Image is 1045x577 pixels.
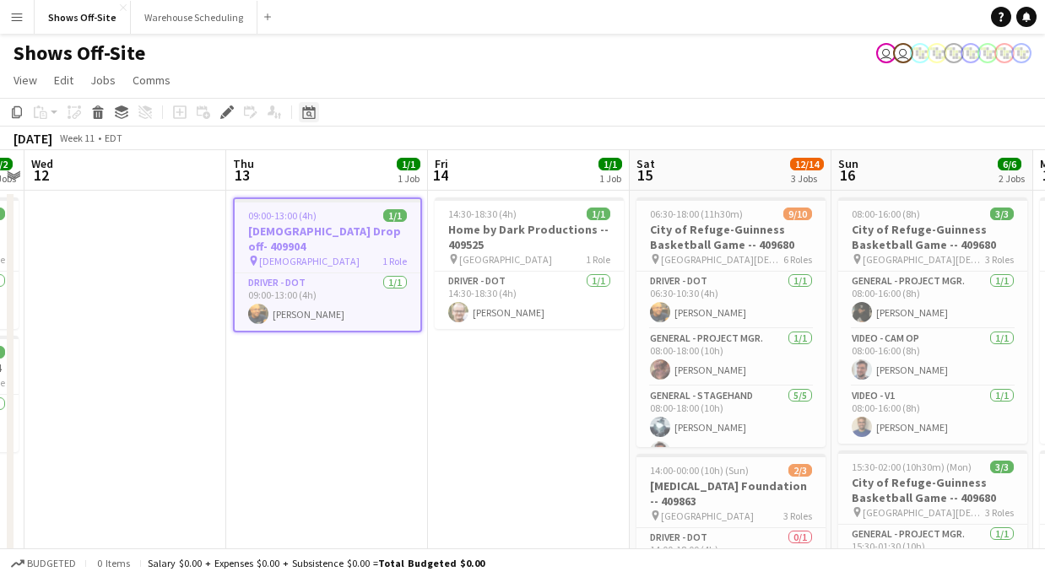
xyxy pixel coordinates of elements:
a: Comms [126,69,177,91]
span: 09:00-13:00 (4h) [248,209,317,222]
span: [GEOGRAPHIC_DATA] [661,510,754,522]
span: Comms [133,73,171,88]
span: 12/14 [790,158,824,170]
app-card-role: General - Stagehand5/508:00-18:00 (10h)[PERSON_NAME][PERSON_NAME] [636,386,826,542]
app-user-avatar: Sara Hobbs [876,43,896,63]
span: 15:30-02:00 (10h30m) (Mon) [852,461,972,473]
span: Thu [233,156,254,171]
app-card-role: General - Project Mgr.1/108:00-18:00 (10h)[PERSON_NAME] [636,329,826,386]
h3: City of Refuge-Guinness Basketball Game -- 409680 [838,222,1027,252]
app-user-avatar: Labor Coordinator [944,43,964,63]
span: 3/3 [990,461,1014,473]
span: 16 [836,165,858,185]
span: 1/1 [397,158,420,170]
app-job-card: 09:00-13:00 (4h)1/1[DEMOGRAPHIC_DATA] Drop off- 409904 [DEMOGRAPHIC_DATA]1 RoleDriver - DOT1/109:... [233,197,422,332]
button: Warehouse Scheduling [131,1,257,34]
div: EDT [105,132,122,144]
span: [GEOGRAPHIC_DATA][DEMOGRAPHIC_DATA] [863,253,985,266]
div: Salary $0.00 + Expenses $0.00 + Subsistence $0.00 = [148,557,485,569]
span: 13 [230,165,254,185]
span: Sun [838,156,858,171]
app-user-avatar: Labor Coordinator [927,43,947,63]
span: Total Budgeted $0.00 [378,557,485,569]
app-user-avatar: Labor Coordinator [977,43,998,63]
span: [GEOGRAPHIC_DATA] [459,253,552,266]
span: [GEOGRAPHIC_DATA][DEMOGRAPHIC_DATA] [863,506,985,519]
app-user-avatar: Labor Coordinator [961,43,981,63]
app-card-role: Video - Cam Op1/108:00-16:00 (8h)[PERSON_NAME] [838,329,1027,386]
app-user-avatar: Labor Coordinator [1011,43,1031,63]
span: 1 Role [382,255,407,267]
span: 06:30-18:00 (11h30m) [650,208,743,220]
span: Sat [636,156,655,171]
span: 1/1 [587,208,610,220]
h3: Home by Dark Productions -- 409525 [435,222,624,252]
app-card-role: Video - V11/108:00-16:00 (8h)[PERSON_NAME] [838,386,1027,444]
span: 2/3 [788,464,812,477]
span: 14:30-18:30 (4h) [448,208,517,220]
span: Fri [435,156,448,171]
span: 6/6 [998,158,1021,170]
app-card-role: Driver - DOT1/114:30-18:30 (4h)[PERSON_NAME] [435,272,624,329]
app-card-role: General - Project Mgr.1/108:00-16:00 (8h)[PERSON_NAME] [838,272,1027,329]
span: 3 Roles [985,253,1014,266]
span: 0 items [93,557,133,569]
span: 14 [432,165,448,185]
span: Budgeted [27,558,76,569]
div: 3 Jobs [791,172,823,185]
span: 14:00-00:00 (10h) (Sun) [650,464,749,477]
a: View [7,69,44,91]
span: 1/1 [383,209,407,222]
span: 08:00-16:00 (8h) [852,208,920,220]
span: Week 11 [56,132,98,144]
span: 12 [29,165,53,185]
span: [DEMOGRAPHIC_DATA] [259,255,360,267]
span: [GEOGRAPHIC_DATA][DEMOGRAPHIC_DATA] [661,253,783,266]
app-card-role: Driver - DOT1/109:00-13:00 (4h)[PERSON_NAME] [235,273,420,331]
span: 1 Role [586,253,610,266]
a: Jobs [84,69,122,91]
div: 1 Job [599,172,621,185]
div: 1 Job [398,172,420,185]
app-job-card: 08:00-16:00 (8h)3/3City of Refuge-Guinness Basketball Game -- 409680 [GEOGRAPHIC_DATA][DEMOGRAPHI... [838,197,1027,444]
button: Budgeted [8,554,79,573]
app-user-avatar: Labor Coordinator [994,43,1015,63]
div: 2 Jobs [999,172,1025,185]
div: [DATE] [14,130,52,147]
span: 3 Roles [985,506,1014,519]
span: Edit [54,73,73,88]
app-user-avatar: Toryn Tamborello [893,43,913,63]
span: 3 Roles [783,510,812,522]
span: 6 Roles [783,253,812,266]
span: Wed [31,156,53,171]
a: Edit [47,69,80,91]
app-job-card: 06:30-18:00 (11h30m)9/10City of Refuge-Guinness Basketball Game -- 409680 [GEOGRAPHIC_DATA][DEMOG... [636,197,826,447]
span: View [14,73,37,88]
app-job-card: 14:30-18:30 (4h)1/1Home by Dark Productions -- 409525 [GEOGRAPHIC_DATA]1 RoleDriver - DOT1/114:30... [435,197,624,329]
app-user-avatar: Labor Coordinator [910,43,930,63]
span: Jobs [90,73,116,88]
button: Shows Off-Site [35,1,131,34]
span: 9/10 [783,208,812,220]
span: 15 [634,165,655,185]
h3: [MEDICAL_DATA] Foundation -- 409863 [636,478,826,509]
span: 1/1 [598,158,622,170]
h3: City of Refuge-Guinness Basketball Game -- 409680 [838,475,1027,505]
h3: [DEMOGRAPHIC_DATA] Drop off- 409904 [235,224,420,254]
h3: City of Refuge-Guinness Basketball Game -- 409680 [636,222,826,252]
app-card-role: Driver - DOT1/106:30-10:30 (4h)[PERSON_NAME] [636,272,826,329]
h1: Shows Off-Site [14,40,145,66]
span: 3/3 [990,208,1014,220]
